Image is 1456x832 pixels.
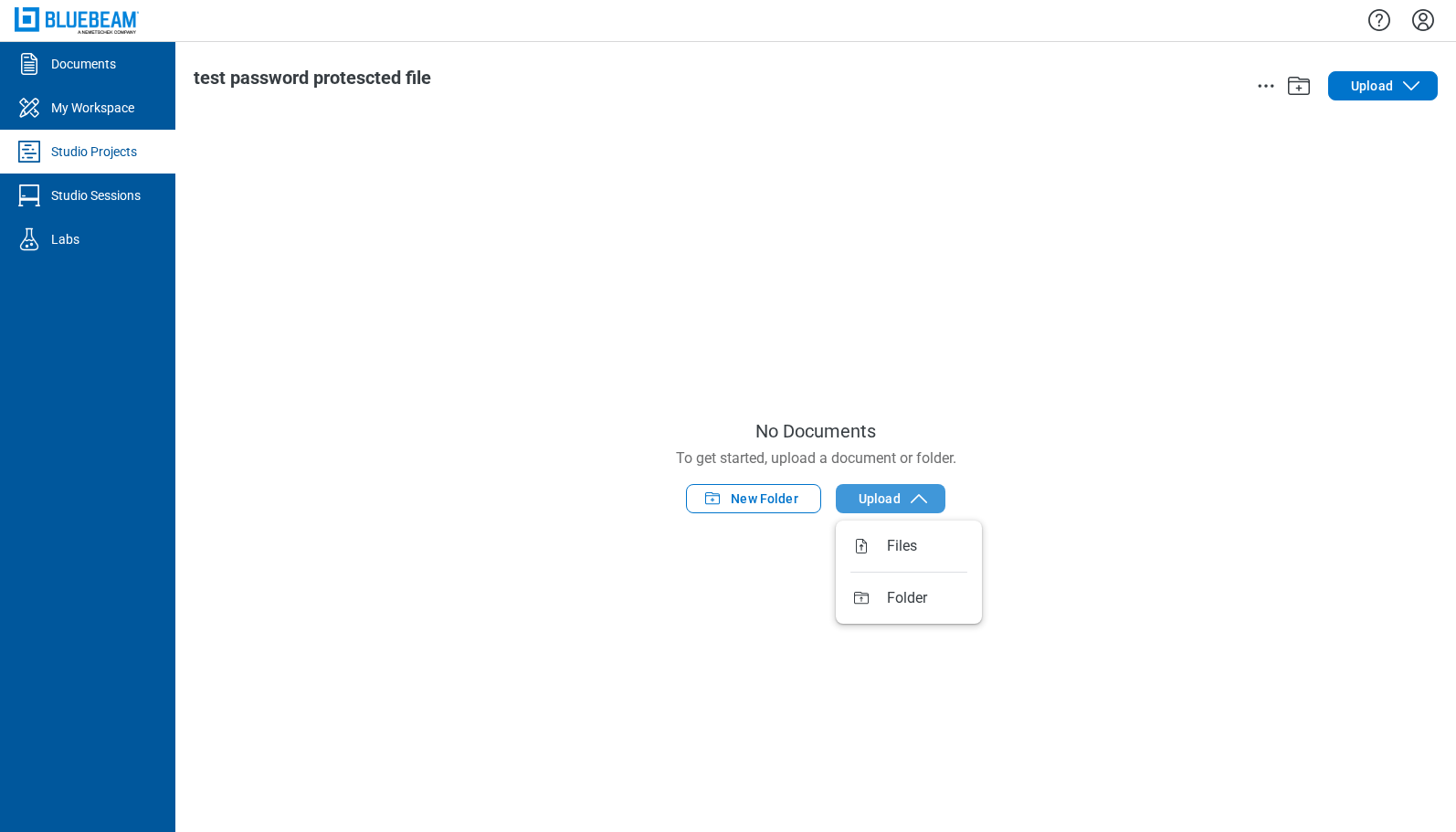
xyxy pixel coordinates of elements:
[1328,71,1438,100] button: Upload
[51,142,137,161] div: Studio Projects
[836,484,945,513] button: Upload
[15,93,44,122] svg: My Workspace
[1255,75,1277,97] button: action-menu
[51,55,116,73] div: Documents
[1409,5,1438,36] button: Settings
[836,521,982,624] ul: Upload
[850,587,928,609] div: Folder
[15,225,44,254] svg: Labs
[15,137,44,166] svg: Studio Projects
[850,535,918,557] div: Files
[51,230,79,248] div: Labs
[731,490,798,508] span: New Folder
[15,181,44,210] svg: Studio Sessions
[1351,77,1393,95] span: Upload
[51,186,141,205] div: Studio Sessions
[676,448,956,469] span: To get started, upload a document or folder.
[194,67,431,89] span: test password protescted file
[51,99,134,117] div: My Workspace
[859,490,901,508] span: Upload
[1284,71,1314,100] button: Add
[686,484,821,513] button: New Folder
[755,418,876,444] span: No Documents
[15,49,44,79] svg: Documents
[15,7,139,34] img: Bluebeam, Inc.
